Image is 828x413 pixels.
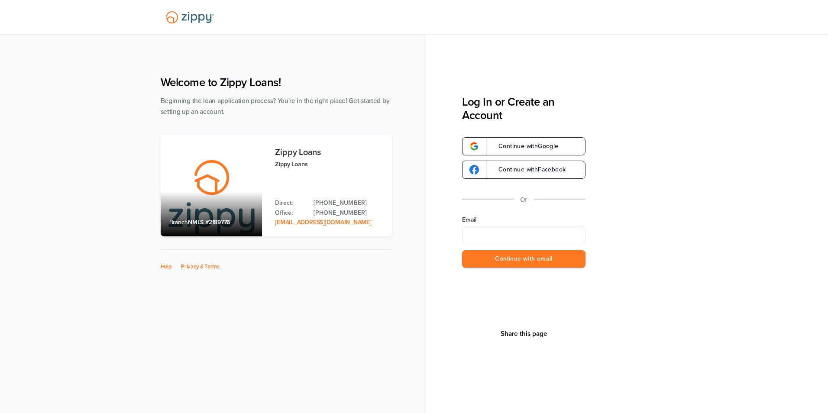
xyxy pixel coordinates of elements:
[462,137,585,155] a: google-logoContinue withGoogle
[275,148,383,157] h3: Zippy Loans
[462,216,585,224] label: Email
[161,263,172,270] a: Help
[469,165,479,174] img: google-logo
[161,97,390,116] span: Beginning the loan application process? You're in the right place! Get started by setting up an a...
[161,76,392,89] h1: Welcome to Zippy Loans!
[275,198,305,208] p: Direct:
[181,263,220,270] a: Privacy & Terms
[521,194,527,205] p: Or
[469,142,479,151] img: google-logo
[314,208,383,218] a: Office Phone: 512-975-2947
[188,219,230,226] span: NMLS #2189776
[161,7,219,27] img: Lender Logo
[169,219,188,226] span: Branch
[462,95,585,122] h3: Log In or Create an Account
[314,198,383,208] a: Direct Phone: 512-975-2947
[275,208,305,218] p: Office:
[498,329,550,338] button: Share This Page
[275,219,371,226] a: Email Address: zippyguide@zippymh.com
[275,159,383,169] p: Zippy Loans
[462,250,585,268] button: Continue with email
[490,143,559,149] span: Continue with Google
[490,167,566,173] span: Continue with Facebook
[462,161,585,179] a: google-logoContinue withFacebook
[462,226,585,243] input: Email Address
